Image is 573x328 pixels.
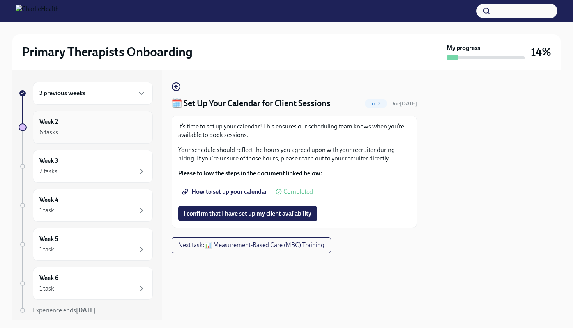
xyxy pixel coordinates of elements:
h6: Week 3 [39,157,58,165]
span: I confirm that I have set up my client availability [184,210,311,217]
button: I confirm that I have set up my client availability [178,206,317,221]
span: August 20th, 2025 10:00 [390,100,417,107]
h6: Week 6 [39,274,58,282]
h4: 🗓️ Set Up Your Calendar for Client Sessions [172,98,331,109]
button: Next task:📊 Measurement-Based Care (MBC) Training [172,237,331,253]
a: How to set up your calendar [178,184,272,200]
a: Week 41 task [19,189,153,222]
div: 1 task [39,284,54,293]
div: 1 task [39,245,54,254]
a: Week 32 tasks [19,150,153,183]
p: It’s time to set up your calendar! This ensures our scheduling team knows when you’re available t... [178,122,410,139]
img: CharlieHealth [16,5,59,17]
h2: Primary Therapists Onboarding [22,44,193,60]
a: Week 61 task [19,267,153,300]
span: To Do [365,101,387,107]
div: 2 previous weeks [33,82,153,105]
strong: My progress [447,44,480,52]
span: Due [390,100,417,107]
span: How to set up your calendar [184,188,267,196]
p: Your schedule should reflect the hours you agreed upon with your recruiter during hiring. If you'... [178,146,410,163]
div: 6 tasks [39,128,58,137]
strong: [DATE] [76,307,96,314]
span: Completed [283,189,313,195]
a: Week 26 tasks [19,111,153,144]
span: Experience ends [33,307,96,314]
h3: 14% [531,45,551,59]
span: Next task : 📊 Measurement-Based Care (MBC) Training [178,241,324,249]
h6: Week 4 [39,196,58,204]
a: Week 51 task [19,228,153,261]
h6: Week 5 [39,235,58,243]
h6: Week 2 [39,118,58,126]
div: 1 task [39,206,54,215]
h6: 2 previous weeks [39,89,85,98]
div: 2 tasks [39,167,57,176]
strong: [DATE] [400,100,417,107]
strong: Please follow the steps in the document linked below: [178,169,322,177]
